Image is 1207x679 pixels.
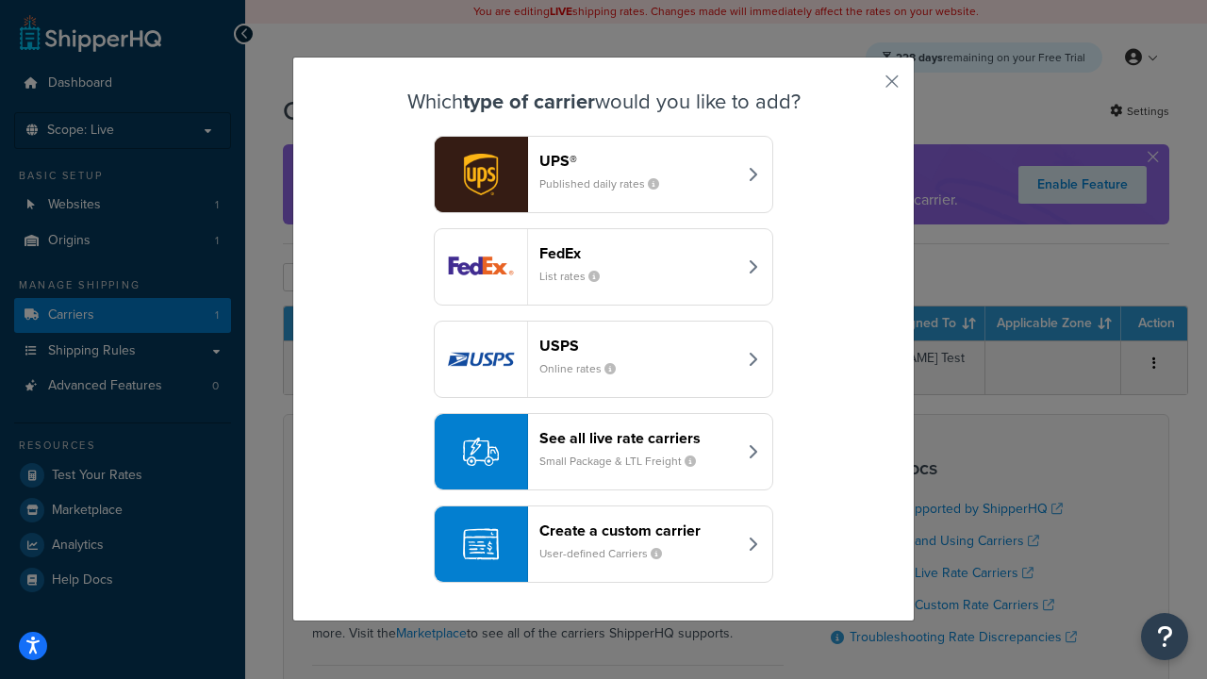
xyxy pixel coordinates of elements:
small: User-defined Carriers [539,545,677,562]
header: Create a custom carrier [539,522,736,539]
img: icon-carrier-custom-c93b8a24.svg [463,526,499,562]
small: Published daily rates [539,175,674,192]
h3: Which would you like to add? [340,91,867,113]
img: icon-carrier-liverate-becf4550.svg [463,434,499,470]
button: See all live rate carriersSmall Package & LTL Freight [434,413,773,490]
small: Small Package & LTL Freight [539,453,711,470]
small: Online rates [539,360,631,377]
small: List rates [539,268,615,285]
button: fedEx logoFedExList rates [434,228,773,306]
header: See all live rate carriers [539,429,736,447]
button: ups logoUPS®Published daily rates [434,136,773,213]
img: usps logo [435,322,527,397]
button: Open Resource Center [1141,613,1188,660]
header: USPS [539,337,736,355]
img: ups logo [435,137,527,212]
header: UPS® [539,152,736,170]
button: usps logoUSPSOnline rates [434,321,773,398]
button: Create a custom carrierUser-defined Carriers [434,505,773,583]
header: FedEx [539,244,736,262]
strong: type of carrier [463,86,595,117]
img: fedEx logo [435,229,527,305]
